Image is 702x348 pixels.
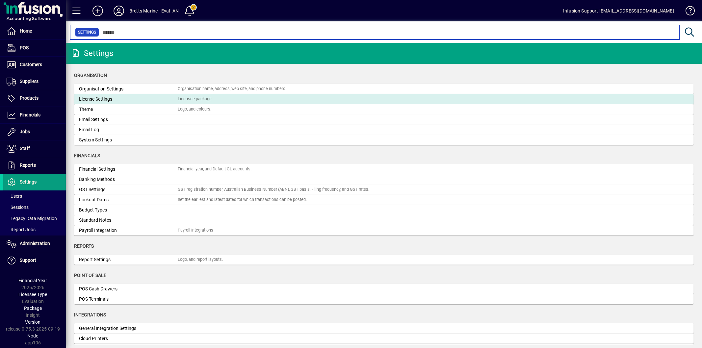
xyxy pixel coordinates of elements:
div: Email Log [79,126,178,133]
span: Sessions [7,205,29,210]
span: POS [20,45,29,50]
a: Suppliers [3,73,66,90]
div: Set the earliest and latest dates for which transactions can be posted. [178,197,307,203]
a: POS [3,40,66,56]
span: Point of Sale [74,273,106,278]
a: Legacy Data Migration [3,213,66,224]
span: Reports [20,162,36,168]
div: Financial year, and Default GL accounts. [178,166,251,172]
a: Support [3,252,66,269]
div: Standard Notes [79,217,178,224]
a: Financials [3,107,66,123]
div: Banking Methods [79,176,178,183]
a: POS Terminals [74,294,694,304]
a: Products [3,90,66,107]
span: Version [25,319,41,325]
div: Financial Settings [79,166,178,173]
div: Payroll Integration [79,227,178,234]
a: General Integration Settings [74,323,694,334]
a: Jobs [3,124,66,140]
a: Customers [3,57,66,73]
a: GST SettingsGST registration number, Australian Business Number (ABN), GST basis, Filing frequenc... [74,185,694,195]
span: Node [28,333,39,338]
div: POS Cash Drawers [79,286,178,292]
div: System Settings [79,137,178,143]
div: Settings [71,48,113,59]
div: Organisation Settings [79,86,178,92]
div: General Integration Settings [79,325,178,332]
button: Add [87,5,108,17]
div: Organisation name, address, web site, and phone numbers. [178,86,286,92]
span: Administration [20,241,50,246]
div: Payroll Integrations [178,227,213,234]
span: Licensee Type [19,292,47,297]
a: Payroll IntegrationPayroll Integrations [74,225,694,236]
div: Logo, and colours. [178,106,211,112]
span: Settings [78,29,96,36]
a: Budget Types [74,205,694,215]
span: Integrations [74,312,106,317]
button: Profile [108,5,129,17]
a: Email Settings [74,114,694,125]
div: GST registration number, Australian Business Number (ABN), GST basis, Filing frequency, and GST r... [178,186,369,193]
a: Email Log [74,125,694,135]
a: Home [3,23,66,39]
span: Financial Year [19,278,47,283]
a: Cloud Printers [74,334,694,344]
a: Banking Methods [74,174,694,185]
a: Financial SettingsFinancial year, and Default GL accounts. [74,164,694,174]
span: Legacy Data Migration [7,216,57,221]
div: Cloud Printers [79,335,178,342]
a: Knowledge Base [681,1,694,23]
a: Report SettingsLogo, and report layouts. [74,255,694,265]
span: Organisation [74,73,107,78]
div: Infusion Support [EMAIL_ADDRESS][DOMAIN_NAME] [563,6,674,16]
span: Support [20,258,36,263]
span: Staff [20,146,30,151]
a: ThemeLogo, and colours. [74,104,694,114]
a: Reports [3,157,66,174]
a: Standard Notes [74,215,694,225]
div: Budget Types [79,207,178,213]
a: Staff [3,140,66,157]
span: Package [24,306,42,311]
div: Bretts Marine - Eval -AN [129,6,179,16]
a: POS Cash Drawers [74,284,694,294]
a: Users [3,190,66,202]
div: License Settings [79,96,178,103]
span: Financials [20,112,40,117]
div: GST Settings [79,186,178,193]
div: Report Settings [79,256,178,263]
span: Home [20,28,32,34]
div: Licensee package. [178,96,213,102]
a: Lockout DatesSet the earliest and latest dates for which transactions can be posted. [74,195,694,205]
span: Report Jobs [7,227,36,232]
div: Email Settings [79,116,178,123]
div: Logo, and report layouts. [178,257,223,263]
span: Products [20,95,39,101]
a: Administration [3,236,66,252]
a: Report Jobs [3,224,66,235]
a: License SettingsLicensee package. [74,94,694,104]
a: System Settings [74,135,694,145]
span: Jobs [20,129,30,134]
span: Suppliers [20,79,39,84]
a: Organisation SettingsOrganisation name, address, web site, and phone numbers. [74,84,694,94]
div: Lockout Dates [79,196,178,203]
span: Reports [74,243,94,249]
span: Users [7,193,22,199]
span: Customers [20,62,42,67]
div: Theme [79,106,178,113]
a: Sessions [3,202,66,213]
span: Settings [20,179,37,185]
span: Financials [74,153,100,158]
div: POS Terminals [79,296,178,303]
